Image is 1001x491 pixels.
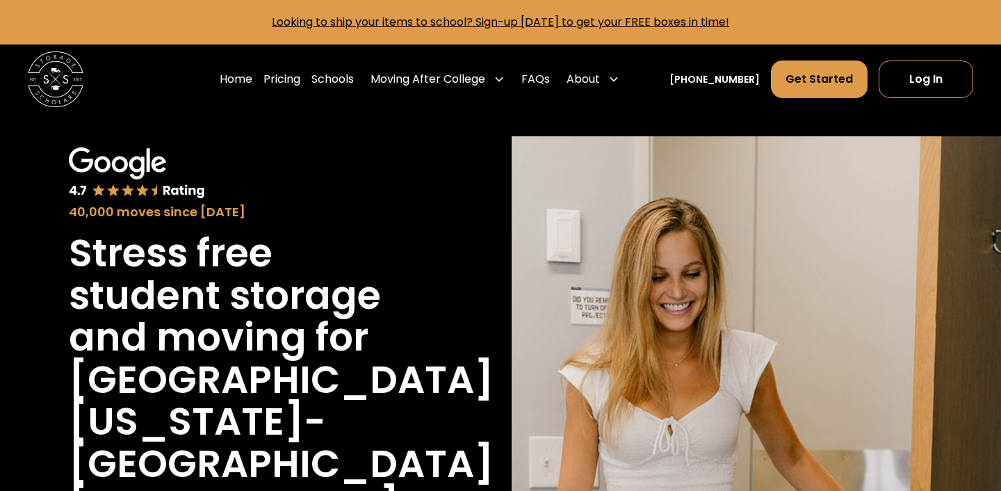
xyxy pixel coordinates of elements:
div: Moving After College [371,71,485,88]
a: FAQs [521,60,550,99]
a: Looking to ship your items to school? Sign-up [DATE] to get your FREE boxes in time! [272,14,729,30]
div: About [561,60,625,99]
a: Get Started [771,61,868,98]
img: Google 4.7 star rating [69,147,205,200]
a: [PHONE_NUMBER] [669,72,760,87]
img: Storage Scholars main logo [28,51,83,107]
a: Schools [311,60,354,99]
div: 40,000 moves since [DATE] [69,202,421,221]
div: About [567,71,600,88]
a: Pricing [263,60,300,99]
div: Moving After College [365,60,510,99]
a: Log In [879,61,973,98]
h1: Stress free student storage and moving for [69,232,421,359]
a: Home [220,60,252,99]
